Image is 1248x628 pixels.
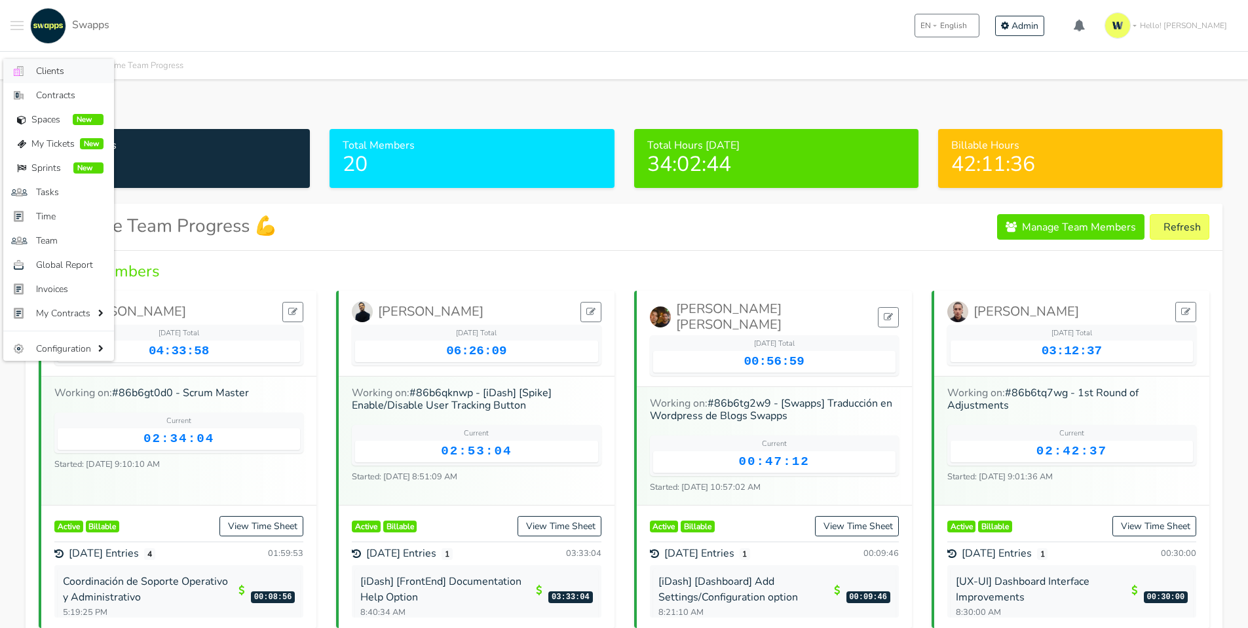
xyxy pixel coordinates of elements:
span: Configuration [36,342,95,356]
span: Sprints [31,161,68,175]
div: [DATE] Total [355,328,597,339]
h4: Active Members [39,261,1209,281]
span: Tasks [36,185,104,199]
span: Active [352,521,381,532]
li: Real Time Team Progress [73,58,183,73]
small: Started: [DATE] 9:10:10 AM [54,458,160,470]
button: Toggle navigation menu [10,8,24,44]
small: 5:19:25 PM [63,606,244,619]
a: Swapps [27,8,109,44]
span: [DATE] Entries [962,547,1032,560]
a: Sprints New [3,156,114,180]
i: Billable [834,582,840,598]
span: 4 [144,548,155,560]
i: Billable [536,582,542,598]
h3: Real Time Team Progress 💪 [39,215,277,238]
span: Billable [681,521,715,532]
a: View Time Sheet [219,516,303,536]
a: [iDash] [FrontEnd] Documentation Help Option [360,574,521,604]
span: [DATE] Entries [664,547,734,560]
div: Current [58,416,300,427]
span: Team [36,234,104,248]
span: Active [650,521,679,532]
button: Refresh [1150,214,1209,240]
a: Configuration [3,337,114,361]
div: [DATE] Total [58,328,300,339]
span: Swapps [72,18,109,32]
span: English [940,20,967,31]
a: My Tickets New [3,132,114,156]
img: Carlos [352,301,373,322]
span: 06:26:09 [446,344,506,358]
div: Current [355,428,597,439]
span: Billable [86,521,120,532]
a: Global Report [3,253,114,277]
h6: Total Members [343,139,601,152]
small: Started: [DATE] 9:01:36 AM [947,471,1053,483]
small: Started: [DATE] 10:57:02 AM [650,481,761,493]
a: Clients [3,59,114,83]
span: My Tickets [31,137,75,151]
a: Admin [995,16,1044,36]
span: 00:08:56 [251,591,295,603]
div: [DATE] Total [653,339,896,350]
h6: Working on: [947,387,1196,412]
a: Time [3,204,114,229]
span: 02:34:04 [143,432,214,446]
span: Clients [36,64,104,78]
span: New [80,138,104,150]
span: [DATE] Entries [366,547,436,560]
span: 02:53:04 [441,444,512,458]
small: Started: [DATE] 8:51:09 AM [352,471,457,483]
div: Current [951,428,1193,439]
span: New [73,114,104,126]
a: Tasks [3,180,114,204]
h6: Working on: [54,387,303,399]
img: isotipo-3-3e143c57.png [1105,12,1131,39]
span: Admin [1012,20,1038,32]
button: ENEnglish [915,14,979,37]
span: Time [36,210,104,223]
a: [PERSON_NAME] [54,301,186,322]
h6: Billable Hours [951,139,1209,152]
a: [PERSON_NAME] [PERSON_NAME] [650,301,878,333]
a: [UX-UI] Dashboard Interface Improvements [956,574,1089,604]
span: 00:56:59 [744,354,804,369]
span: 02:42:37 [1036,444,1107,458]
div: 03:33:04 [563,548,601,559]
span: Global Report [36,258,104,272]
div: [DATE] Total [951,328,1193,339]
small: 8:30:00 AM [956,606,1137,619]
i: Billable [238,582,244,598]
span: Billable [978,521,1012,532]
a: #86b6tg2w9 - [Swapps] Traducción en Wordpress de Blogs Swapps [650,396,892,423]
a: Contracts [3,83,114,107]
h6: Active Members [39,139,297,152]
a: [PERSON_NAME] [352,301,483,322]
img: Cristian Camilo Rodriguez [650,306,671,327]
a: [iDash] [Dashboard] Add Settings/Configuration option [658,574,798,604]
span: 00:47:12 [739,454,810,469]
a: View Time Sheet [1112,516,1196,536]
a: Manage Team Members [997,214,1144,240]
h2: 42:11:36 [951,152,1209,177]
small: 8:40:34 AM [360,606,542,619]
ul: Toggle navigation menu [3,59,114,361]
span: Active [947,521,976,532]
span: Active [54,521,83,532]
img: Elkin Rodriguez [947,301,968,322]
a: Team [3,229,114,253]
img: swapps-linkedin-v2.jpg [30,8,66,44]
a: View Time Sheet [815,516,899,536]
a: #86b6tq7wg - 1st Round of Adjustments [947,386,1139,413]
span: 1 [442,548,453,560]
div: 01:59:53 [265,548,303,559]
h2: 20 [343,152,601,177]
h2: 34:02:44 [647,152,905,177]
div: Current [653,439,896,450]
span: 03:12:37 [1042,344,1102,358]
div: 00:30:00 [1158,548,1196,559]
span: New [73,162,104,174]
span: 03:33:04 [548,591,592,603]
a: Coordinación de Soporte Operativo y Administrativo [63,574,228,604]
